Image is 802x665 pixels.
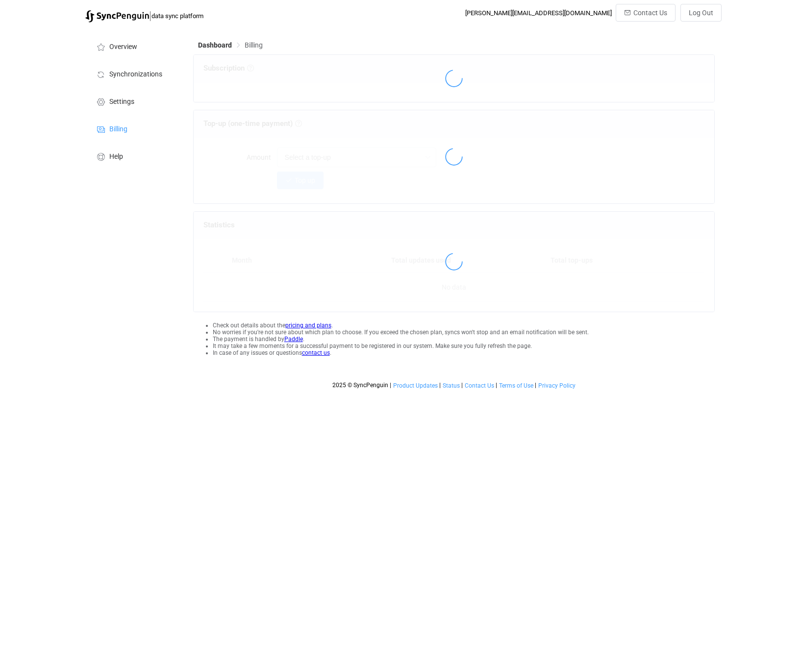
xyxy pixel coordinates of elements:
li: The payment is handled by . [213,336,715,343]
span: Product Updates [393,382,438,389]
span: | [461,382,463,389]
a: Contact Us [464,382,495,389]
a: Help [85,142,183,170]
a: |data sync platform [85,9,203,23]
li: It may take a few moments for a successful payment to be registered in our system. Make sure you ... [213,343,715,349]
span: Log Out [689,9,713,17]
span: Privacy Policy [538,382,576,389]
span: Contact Us [633,9,667,17]
a: Overview [85,32,183,60]
li: Check out details about the . [213,322,715,329]
span: Help [109,153,123,161]
span: | [496,382,497,389]
span: data sync platform [151,12,203,20]
img: syncpenguin.svg [85,10,149,23]
div: [PERSON_NAME][EMAIL_ADDRESS][DOMAIN_NAME] [465,9,612,17]
a: Paddle [284,336,303,343]
a: Billing [85,115,183,142]
span: | [439,382,441,389]
a: contact us [302,349,330,356]
a: Terms of Use [499,382,534,389]
button: Log Out [680,4,722,22]
a: Settings [85,87,183,115]
span: Billing [109,125,127,133]
span: Settings [109,98,134,106]
span: | [390,382,391,389]
span: Synchronizations [109,71,162,78]
span: Dashboard [198,41,232,49]
span: Overview [109,43,137,51]
span: Billing [245,41,263,49]
a: pricing and plans [285,322,331,329]
span: Terms of Use [499,382,533,389]
a: Status [442,382,460,389]
li: In case of any issues or questions . [213,349,715,356]
span: | [535,382,536,389]
button: Contact Us [616,4,676,22]
a: Privacy Policy [538,382,576,389]
li: No worries if you're not sure about which plan to choose. If you exceed the chosen plan, syncs wo... [213,329,715,336]
div: Breadcrumb [198,42,263,49]
a: Synchronizations [85,60,183,87]
span: | [149,9,151,23]
a: Product Updates [393,382,438,389]
span: Contact Us [465,382,494,389]
span: 2025 © SyncPenguin [332,382,388,389]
